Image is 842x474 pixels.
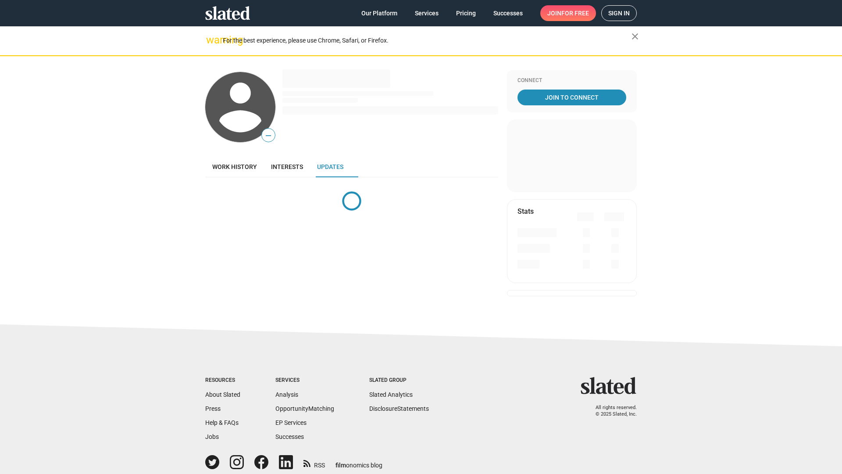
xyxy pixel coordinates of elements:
a: Sign in [601,5,637,21]
span: Interests [271,163,303,170]
a: Our Platform [354,5,404,21]
a: filmonomics blog [335,454,382,470]
a: Pricing [449,5,483,21]
a: DisclosureStatements [369,405,429,412]
div: Connect [517,77,626,84]
span: Successes [493,5,523,21]
a: Help & FAQs [205,419,239,426]
a: OpportunityMatching [275,405,334,412]
a: Slated Analytics [369,391,413,398]
a: Successes [275,433,304,440]
a: Press [205,405,221,412]
a: EP Services [275,419,307,426]
div: Resources [205,377,240,384]
span: film [335,462,346,469]
a: Updates [310,156,350,177]
a: Services [408,5,446,21]
span: Sign in [608,6,630,21]
span: — [262,130,275,141]
a: Interests [264,156,310,177]
span: Services [415,5,439,21]
span: for free [561,5,589,21]
a: Work history [205,156,264,177]
span: Our Platform [361,5,397,21]
div: Slated Group [369,377,429,384]
a: Analysis [275,391,298,398]
div: For the best experience, please use Chrome, Safari, or Firefox. [223,35,631,47]
mat-icon: warning [206,35,217,45]
mat-icon: close [630,31,640,42]
a: Join To Connect [517,90,626,105]
span: Work history [212,163,257,170]
a: Successes [486,5,530,21]
span: Updates [317,163,343,170]
div: Services [275,377,334,384]
span: Pricing [456,5,476,21]
a: Joinfor free [540,5,596,21]
mat-card-title: Stats [517,207,534,216]
p: All rights reserved. © 2025 Slated, Inc. [586,405,637,417]
span: Join [547,5,589,21]
span: Join To Connect [519,90,624,105]
a: Jobs [205,433,219,440]
a: RSS [303,456,325,470]
a: About Slated [205,391,240,398]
